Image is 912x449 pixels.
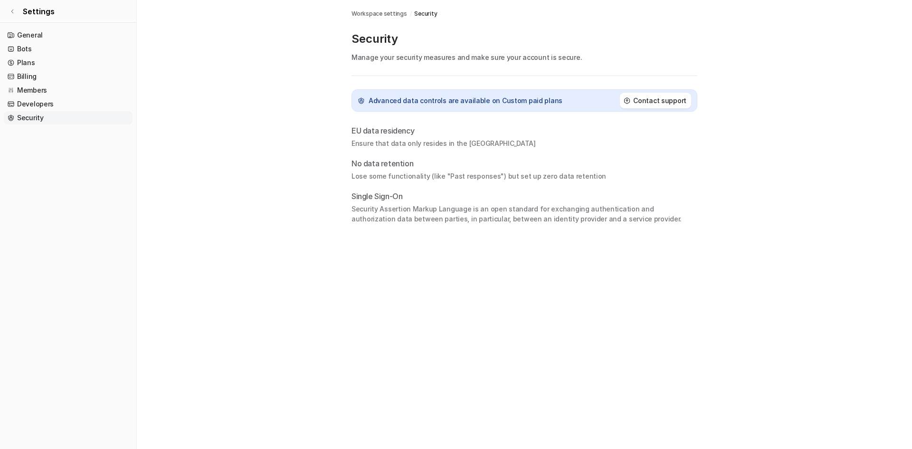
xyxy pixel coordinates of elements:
[410,10,412,18] span: /
[23,6,55,17] span: Settings
[4,42,133,56] a: Bots
[351,204,697,224] p: Security Assertion Markup Language is an open standard for exchanging authentication and authoriz...
[351,138,697,148] p: Ensure that data only resides in the [GEOGRAPHIC_DATA]
[351,191,697,202] p: Single Sign-On
[351,52,697,62] p: Manage your security measures and make sure your account is secure.
[351,10,407,18] a: Workspace settings
[351,31,697,47] p: Security
[4,70,133,83] a: Billing
[351,125,414,136] p: EU data residency
[4,29,133,42] a: General
[414,10,437,18] a: Security
[4,97,133,111] a: Developers
[633,96,686,105] h2: Contact support
[4,56,133,69] a: Plans
[4,84,133,97] a: Members
[4,111,133,124] a: Security
[351,158,697,169] p: No data retention
[369,96,562,105] p: Advanced data controls are available on Custom paid plans
[351,171,697,181] p: Lose some functionality (like "Past responses") but set up zero data retention
[620,93,691,108] button: Contact support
